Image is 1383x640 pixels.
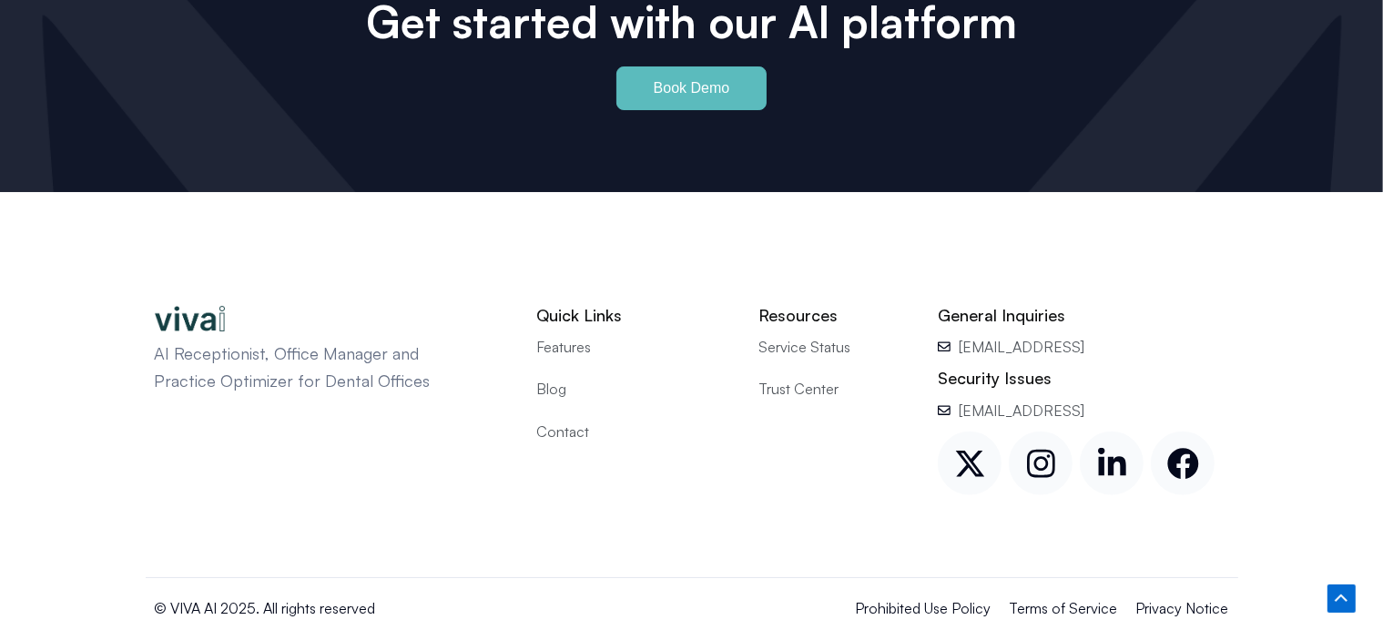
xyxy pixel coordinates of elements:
[155,596,626,620] p: © VIVA AI 2025. All rights reserved
[954,399,1084,422] span: [EMAIL_ADDRESS]
[1010,596,1118,620] a: Terms of Service
[155,340,473,394] p: AI Receptionist, Office Manager and Practice Optimizer for Dental Offices
[758,335,850,359] span: Service Status
[536,335,591,359] span: Features
[954,335,1084,359] span: [EMAIL_ADDRESS]
[758,377,839,401] span: Trust Center
[938,335,1228,359] a: [EMAIL_ADDRESS]
[536,420,731,443] a: Contact
[758,377,910,401] a: Trust Center
[616,66,768,110] a: Book Demo
[758,305,910,326] h2: Resources
[536,377,731,401] a: Blog
[536,335,731,359] a: Features
[856,596,991,620] a: Prohibited Use Policy
[1136,596,1229,620] a: Privacy Notice
[938,368,1228,389] h2: Security Issues
[938,399,1228,422] a: [EMAIL_ADDRESS]
[758,335,910,359] a: Service Status
[536,420,589,443] span: Contact
[938,305,1228,326] h2: General Inquiries
[654,81,730,96] span: Book Demo
[536,377,566,401] span: Blog
[536,305,731,326] h2: Quick Links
